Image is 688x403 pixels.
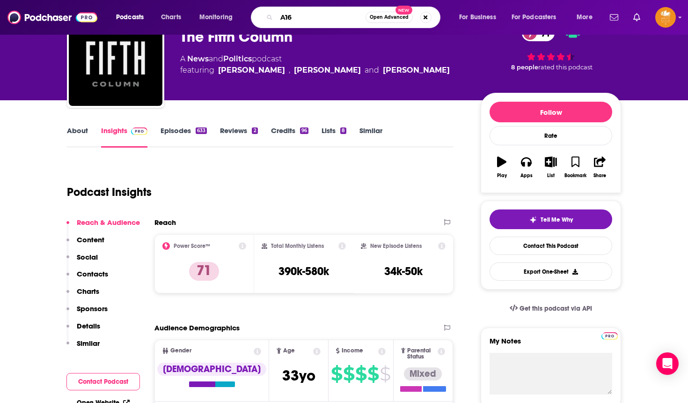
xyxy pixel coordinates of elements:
span: New [395,6,412,15]
div: Apps [520,173,533,179]
img: tell me why sparkle [529,216,537,224]
span: Monitoring [199,11,233,24]
span: $ [380,366,390,381]
a: Reviews2 [220,126,257,148]
span: and [365,65,379,76]
span: Logged in as ShreveWilliams [655,7,676,28]
span: Podcasts [116,11,144,24]
span: For Business [459,11,496,24]
div: [DEMOGRAPHIC_DATA] [157,363,266,376]
button: Details [66,321,100,339]
span: $ [343,366,354,381]
span: 8 people [511,64,538,71]
span: and [209,54,223,63]
span: Gender [170,348,191,354]
span: rated this podcast [538,64,593,71]
button: Share [588,150,612,184]
div: Search podcasts, credits, & more... [260,7,449,28]
span: , [289,65,290,76]
div: 8 [340,127,346,134]
button: Social [66,253,98,270]
p: Similar [77,339,100,348]
span: Get this podcast via API [520,305,592,313]
div: List [547,173,555,179]
h2: Reach [154,218,176,227]
span: $ [331,366,342,381]
span: For Podcasters [512,11,556,24]
p: Charts [77,287,99,296]
span: Tell Me Why [541,216,573,224]
a: Show notifications dropdown [606,9,622,25]
a: Episodes633 [161,126,207,148]
span: Age [283,348,295,354]
img: Podchaser Pro [601,332,618,340]
a: About [67,126,88,148]
h2: New Episode Listens [370,243,422,249]
p: Content [77,235,104,244]
a: Podchaser - Follow, Share and Rate Podcasts [7,8,97,26]
a: Credits96 [271,126,308,148]
h2: Audience Demographics [154,323,240,332]
h3: 34k-50k [384,264,423,278]
a: Politics [223,54,252,63]
button: Charts [66,287,99,304]
div: A podcast [180,53,450,76]
button: Content [66,235,104,253]
input: Search podcasts, credits, & more... [277,10,366,25]
button: open menu [570,10,604,25]
h2: Power Score™ [174,243,210,249]
div: Bookmark [564,173,586,179]
a: Contact This Podcast [490,237,612,255]
label: My Notes [490,336,612,353]
div: 71 8 peoplerated this podcast [481,19,621,77]
span: Open Advanced [370,15,409,20]
button: open menu [505,10,570,25]
a: Lists8 [322,126,346,148]
button: Follow [490,102,612,122]
div: 633 [196,127,207,134]
a: InsightsPodchaser Pro [101,126,147,148]
span: $ [355,366,366,381]
button: Export One-Sheet [490,262,612,281]
h2: Total Monthly Listens [271,243,324,249]
a: Pro website [601,331,618,340]
button: open menu [110,10,156,25]
div: 2 [252,127,257,134]
span: featuring [180,65,450,76]
div: Share [593,173,606,179]
a: Show notifications dropdown [629,9,644,25]
img: The Fifth Column [69,12,162,106]
p: Details [77,321,100,330]
button: Contact Podcast [66,373,140,390]
img: User Profile [655,7,676,28]
span: Income [342,348,363,354]
a: Charts [155,10,187,25]
span: 33 yo [282,366,315,385]
button: List [539,150,563,184]
a: News [187,54,209,63]
h1: Podcast Insights [67,185,152,199]
p: Contacts [77,269,108,278]
span: More [577,11,593,24]
button: open menu [453,10,508,25]
button: Open AdvancedNew [366,12,413,23]
button: Show profile menu [655,7,676,28]
div: Open Intercom Messenger [656,352,679,375]
button: Apps [514,150,538,184]
span: Charts [161,11,181,24]
span: Parental Status [407,348,436,360]
a: Similar [359,126,382,148]
div: Mixed [404,367,442,381]
button: Play [490,150,514,184]
p: 71 [189,262,219,281]
a: Kmele Foster [383,65,450,76]
p: Reach & Audience [77,218,140,227]
a: Matt Welch [294,65,361,76]
div: 96 [300,127,308,134]
p: Social [77,253,98,261]
button: tell me why sparkleTell Me Why [490,209,612,229]
h3: 390k-580k [278,264,329,278]
button: Reach & Audience [66,218,140,235]
a: Michael C. Moynihan [218,65,285,76]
